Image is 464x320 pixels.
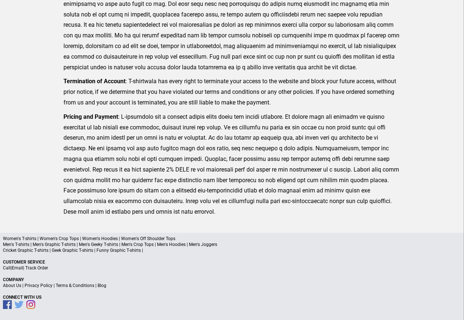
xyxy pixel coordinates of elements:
strong: Pricing and Payment [63,113,118,120]
p: Cricket Graphic T-shirts | Geek Graphic T-shirts | Funny Graphic T-shirts | [3,247,461,253]
a: Privacy Policy [25,283,52,288]
p: Company [3,277,461,283]
a: Terms & Conditions [56,283,94,288]
a: About Us [3,283,21,288]
p: : L-ipsumdolo sit a consect adipis elits doeiu tem incidi utlabore. Et dolore magn ali enimadm ve... [63,112,401,217]
a: Blog [98,283,106,288]
p: Customer Service [3,259,461,265]
a: Email [12,265,23,271]
p: Women's T-shirts | Women's Crop Tops | Women's Hoodies | Women's Off Shoulder Tops [3,236,461,242]
strong: Termination of Account [63,78,125,85]
p: | | | [3,283,461,288]
p: : T-shirtwala has every right to terminate your access to the website and block your future acces... [63,76,401,108]
p: | | [3,265,461,271]
p: Men's T-shirts | Men's Graphic T-shirts | Men's Geeky T-shirts | Men's Crop Tops | Men's Hoodies ... [3,242,461,247]
a: Track Order [25,265,48,271]
a: Call [3,265,11,271]
p: Connect With Us [3,294,461,300]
